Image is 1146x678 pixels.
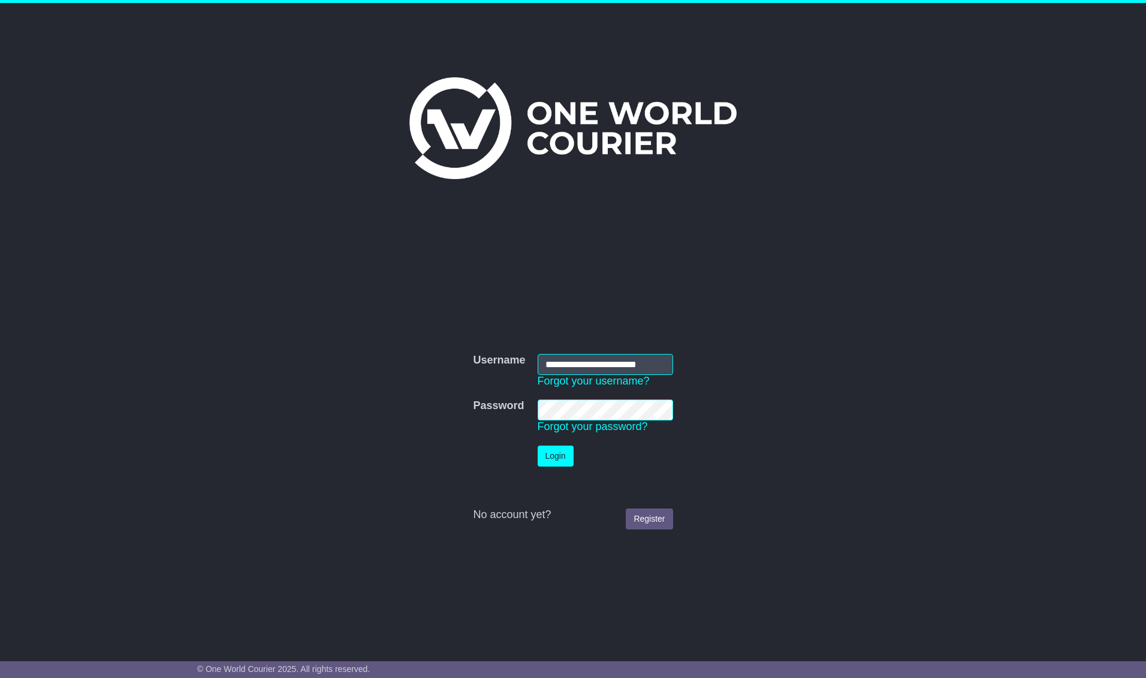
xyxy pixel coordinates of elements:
a: Forgot your password? [538,420,648,432]
button: Login [538,446,574,467]
span: © One World Courier 2025. All rights reserved. [197,664,370,674]
a: Register [626,509,672,529]
img: One World [409,77,737,179]
label: Username [473,354,525,367]
div: No account yet? [473,509,672,522]
label: Password [473,399,524,413]
a: Forgot your username? [538,375,650,387]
